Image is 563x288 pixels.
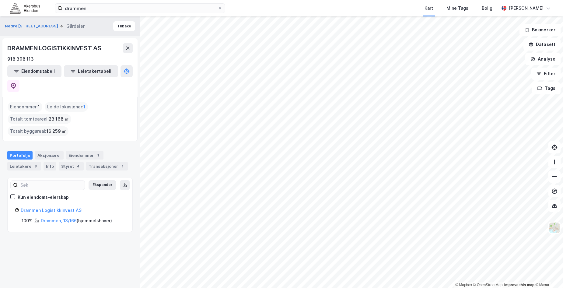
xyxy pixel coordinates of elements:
span: 1 [38,103,40,111]
div: ( hjemmelshaver ) [41,217,112,224]
div: Styret [59,162,84,170]
div: Eiendommer : [8,102,42,112]
div: 8 [33,163,39,169]
div: DRAMMEN LOGISTIKKINVEST AS [7,43,103,53]
div: 4 [75,163,81,169]
img: akershus-eiendom-logo.9091f326c980b4bce74ccdd9f866810c.svg [10,3,40,13]
a: Improve this map [504,283,534,287]
span: 1 [83,103,86,111]
a: OpenStreetMap [473,283,503,287]
div: Kart [425,5,433,12]
div: 100% [22,217,33,224]
div: Transaksjoner [86,162,128,170]
div: Portefølje [7,151,33,160]
div: Kontrollprogram for chat [533,259,563,288]
div: Gårdeier [66,23,85,30]
button: Ekspander [89,180,116,190]
div: Aksjonærer [35,151,64,160]
div: Eiendommer [66,151,103,160]
div: [PERSON_NAME] [509,5,544,12]
div: Leietakere [7,162,41,170]
button: Analyse [525,53,561,65]
div: 1 [95,152,101,158]
button: Filter [531,68,561,80]
span: 16 259 ㎡ [46,128,66,135]
div: 918 308 113 [7,55,34,63]
a: Mapbox [455,283,472,287]
button: Tilbake [113,21,135,31]
button: Datasett [523,38,561,51]
button: Leietakertabell [64,65,118,77]
div: Mine Tags [446,5,468,12]
div: 1 [119,163,125,169]
iframe: Chat Widget [533,259,563,288]
button: Tags [532,82,561,94]
span: 23 168 ㎡ [49,115,69,123]
button: Nedre [STREET_ADDRESS] [5,23,59,29]
div: Info [44,162,56,170]
img: Z [549,222,560,234]
button: Eiendomstabell [7,65,61,77]
div: Totalt byggareal : [8,126,68,136]
div: Totalt tomteareal : [8,114,71,124]
div: Kun eiendoms-eierskap [18,194,69,201]
input: Søk på adresse, matrikkel, gårdeiere, leietakere eller personer [62,4,218,13]
a: Drammen Logistikkinvest AS [21,208,82,213]
button: Bokmerker [519,24,561,36]
a: Drammen, 13/166 [41,218,77,223]
input: Søk [18,181,85,190]
div: Bolig [482,5,492,12]
div: Leide lokasjoner : [45,102,88,112]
